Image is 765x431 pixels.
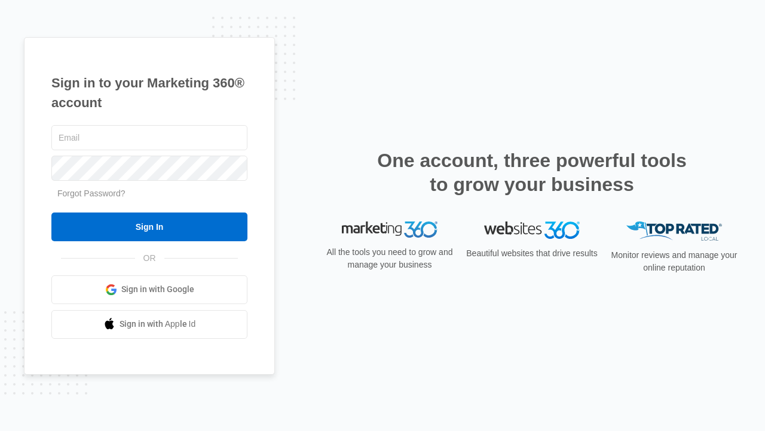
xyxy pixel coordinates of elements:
[374,148,690,196] h2: One account, three powerful tools to grow your business
[342,221,437,238] img: Marketing 360
[51,125,247,150] input: Email
[465,247,599,260] p: Beautiful websites that drive results
[120,318,196,330] span: Sign in with Apple Id
[51,213,247,241] input: Sign In
[121,283,194,296] span: Sign in with Google
[626,221,722,241] img: Top Rated Local
[323,246,457,271] p: All the tools you need to grow and manage your business
[135,252,164,265] span: OR
[57,189,126,198] a: Forgot Password?
[607,249,741,274] p: Monitor reviews and manage your online reputation
[51,310,247,339] a: Sign in with Apple Id
[51,275,247,304] a: Sign in with Google
[484,221,580,239] img: Websites 360
[51,73,247,113] h1: Sign in to your Marketing 360® account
